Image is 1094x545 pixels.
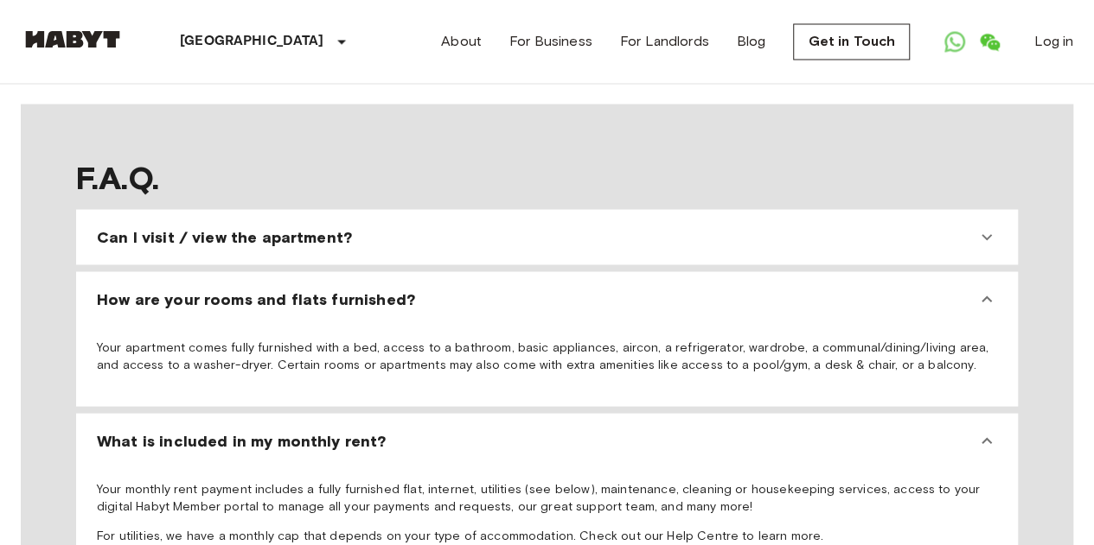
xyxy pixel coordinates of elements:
[97,430,386,451] span: What is included in my monthly rent?
[83,420,1011,461] div: What is included in my monthly rent?
[83,216,1011,257] div: Can I visit / view the apartment?
[972,24,1007,59] a: Open WeChat
[620,31,709,52] a: For Landlords
[509,31,592,52] a: For Business
[21,30,125,48] img: Habyt
[97,339,997,373] p: Your apartment comes fully furnished with a bed, access to a bathroom, basic appliances, aircon, ...
[83,278,1011,320] div: How are your rooms and flats furnished?
[793,23,910,60] a: Get in Touch
[76,159,1018,195] span: F.A.Q.
[97,480,997,515] p: Your monthly rent payment includes a fully furnished flat, internet, utilities (see below), maint...
[937,24,972,59] a: Open WhatsApp
[97,288,415,309] span: How are your rooms and flats furnished?
[97,527,997,544] p: For utilities, we have a monthly cap that depends on your type of accommodation. Check out our He...
[180,31,324,52] p: [GEOGRAPHIC_DATA]
[97,226,352,247] span: Can I visit / view the apartment?
[737,31,766,52] a: Blog
[441,31,482,52] a: About
[1034,31,1073,52] a: Log in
